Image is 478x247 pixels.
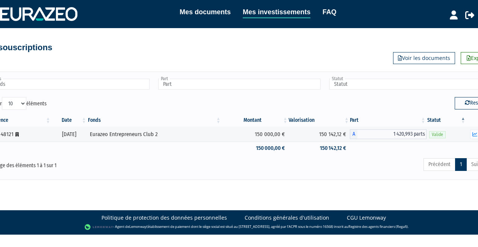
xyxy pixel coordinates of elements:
td: 150 142,12 € [289,142,350,155]
a: Registre des agents financiers (Regafi) [348,224,408,229]
a: Conditions générales d'utilisation [245,214,329,222]
a: Politique de protection des données personnelles [101,214,227,222]
th: Valorisation: activer pour trier la colonne par ordre croissant [289,114,350,127]
div: Eurazeo Entrepreneurs Club 2 [90,130,219,138]
th: Date: activer pour trier la colonne par ordre croissant [51,114,87,127]
select: Afficheréléments [2,97,26,110]
a: FAQ [322,7,336,17]
th: Part: activer pour trier la colonne par ordre croissant [350,114,427,127]
a: Précédent [424,158,455,171]
td: 150 142,12 € [289,127,350,142]
a: CGU Lemonway [347,214,386,222]
a: 1 [455,158,467,171]
a: Voir les documents [393,52,455,64]
i: [Français] Personne morale [15,132,19,137]
a: Mes investissements [243,7,310,18]
th: Fonds: activer pour trier la colonne par ordre croissant [87,114,222,127]
img: logo-lemonway.png [85,223,113,231]
td: 150 000,00 € [222,127,289,142]
div: - Agent de (établissement de paiement dont le siège social est situé au [STREET_ADDRESS], agréé p... [8,223,470,231]
td: 150 000,00 € [222,142,289,155]
span: 1 420,993 parts [357,129,427,139]
div: [DATE] [54,130,84,138]
div: A - Eurazeo Entrepreneurs Club 2 [350,129,427,139]
a: Lemonway [129,224,147,229]
th: Montant: activer pour trier la colonne par ordre croissant [222,114,289,127]
th: Statut : activer pour trier la colonne par ordre d&eacute;croissant [427,114,466,127]
a: Mes documents [180,7,231,17]
span: A [350,129,357,139]
span: Valide [429,131,446,138]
